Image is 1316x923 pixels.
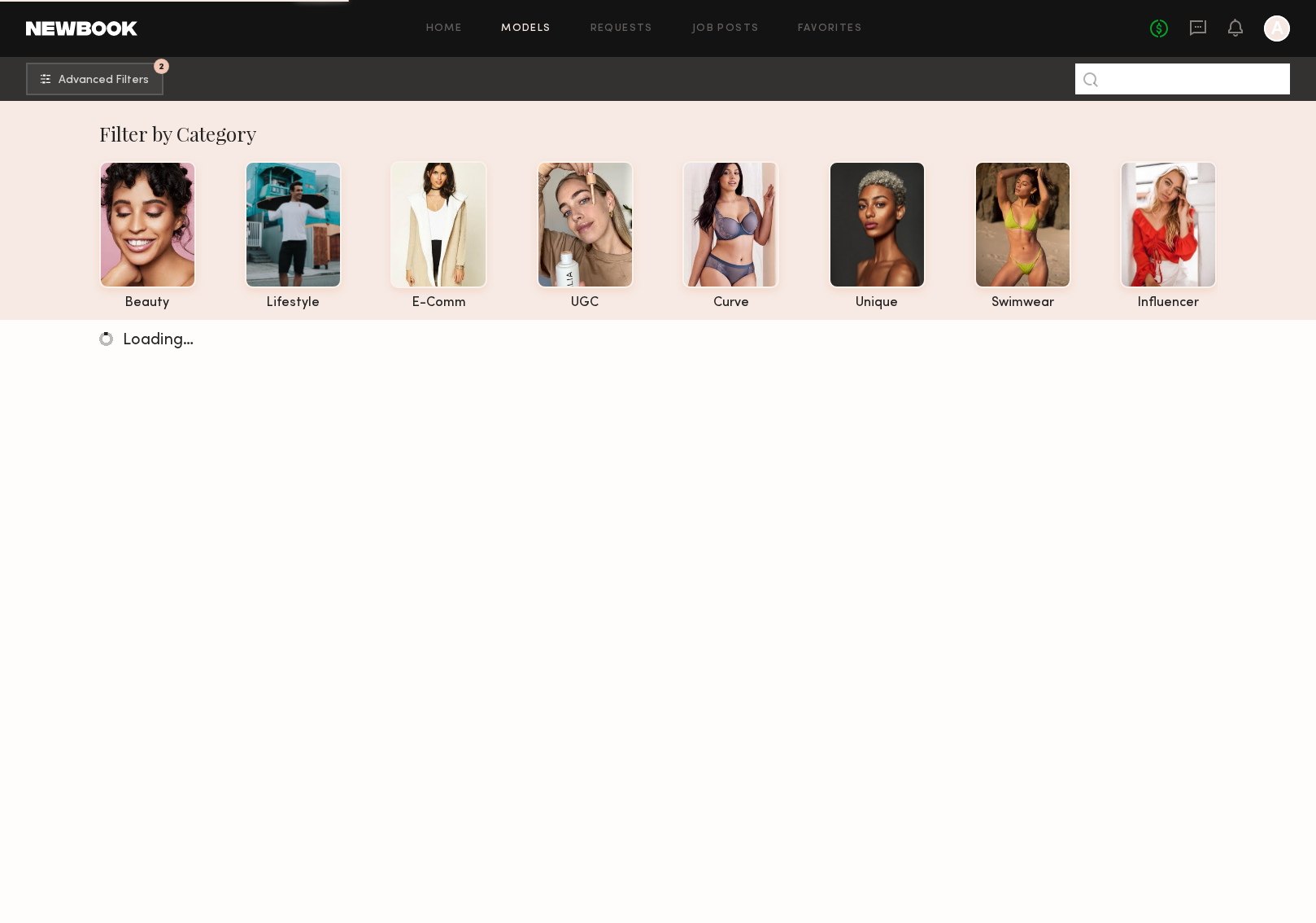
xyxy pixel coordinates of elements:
a: Home [426,24,463,34]
div: UGC [537,296,634,310]
span: 2 [159,63,164,70]
div: influencer [1120,296,1217,310]
a: Favorites [798,24,862,34]
div: curve [682,296,779,310]
div: lifestyle [245,296,342,310]
div: unique [829,296,926,310]
div: swimwear [974,296,1071,310]
button: 2Advanced Filters [26,63,163,95]
div: e-comm [390,296,487,310]
span: Advanced Filters [59,75,149,86]
a: Models [501,24,551,34]
a: Job Posts [692,24,760,34]
div: Filter by Category [99,120,1218,147]
span: Loading… [123,333,194,348]
a: Requests [590,24,653,34]
div: beauty [99,296,196,310]
a: A [1264,15,1290,42]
